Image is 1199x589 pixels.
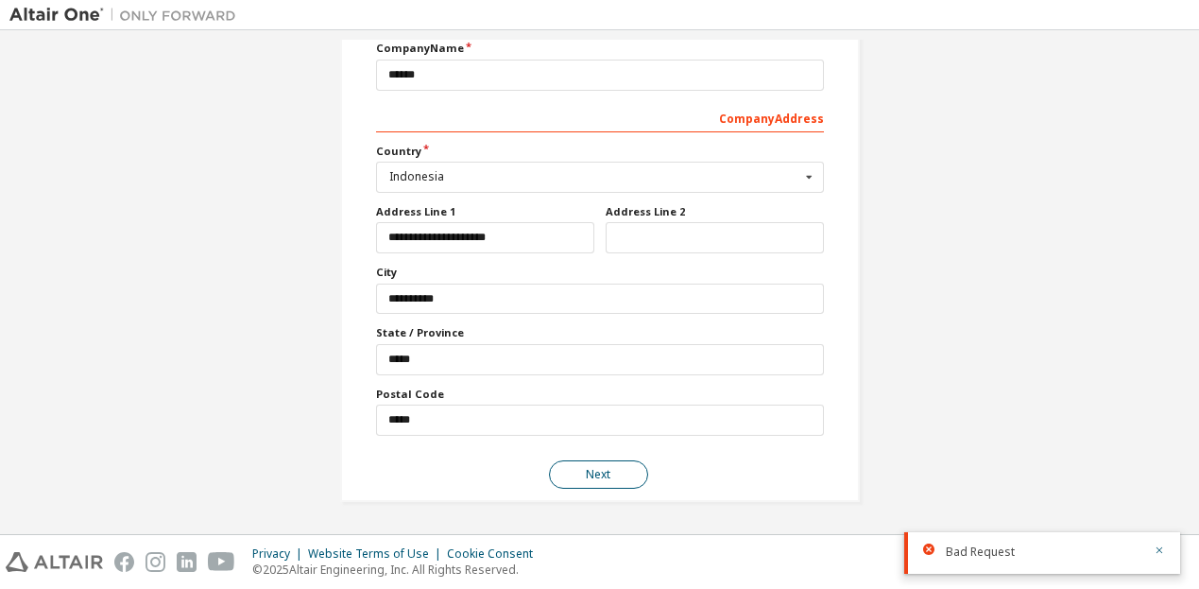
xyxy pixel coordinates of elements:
[376,325,824,340] label: State / Province
[208,552,235,572] img: youtube.svg
[376,41,824,56] label: Company Name
[376,102,824,132] div: Company Address
[146,552,165,572] img: instagram.svg
[252,546,308,562] div: Privacy
[9,6,246,25] img: Altair One
[252,562,544,578] p: © 2025 Altair Engineering, Inc. All Rights Reserved.
[114,552,134,572] img: facebook.svg
[177,552,197,572] img: linkedin.svg
[946,545,1015,560] span: Bad Request
[376,204,594,219] label: Address Line 1
[376,265,824,280] label: City
[6,552,103,572] img: altair_logo.svg
[549,460,648,489] button: Next
[389,171,800,182] div: Indonesia
[376,387,824,402] label: Postal Code
[606,204,824,219] label: Address Line 2
[447,546,544,562] div: Cookie Consent
[376,144,824,159] label: Country
[308,546,447,562] div: Website Terms of Use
